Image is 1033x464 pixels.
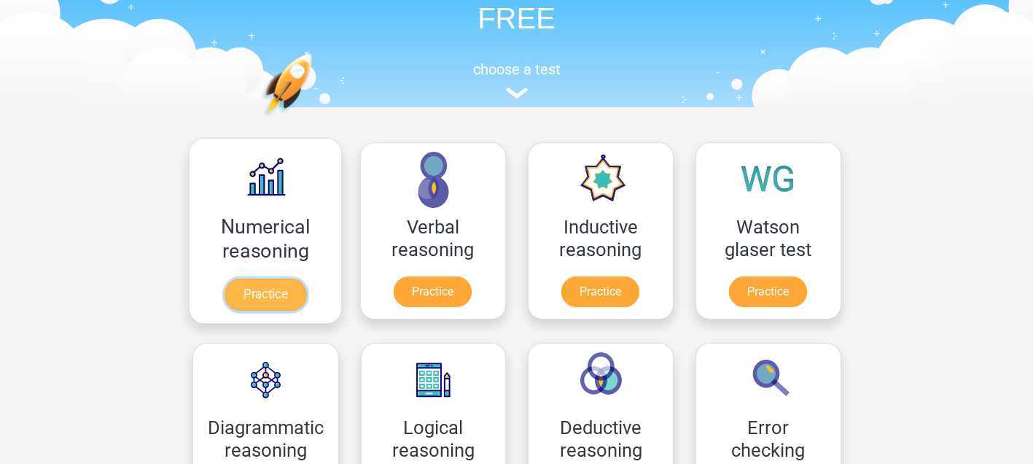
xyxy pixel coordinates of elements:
[506,88,528,98] img: assessment
[182,61,852,99] a: choose a test
[224,279,305,311] a: Practice
[394,277,472,307] a: Practice
[561,277,639,307] a: Practice
[262,53,369,185] img: practice
[729,277,807,307] a: Practice
[182,61,852,78] h5: choose a test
